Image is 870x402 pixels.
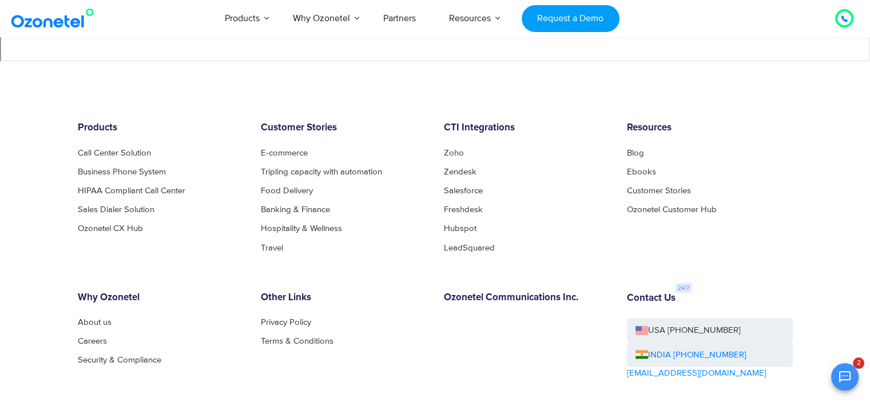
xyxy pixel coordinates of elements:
[444,168,476,176] a: Zendesk
[261,205,330,214] a: Banking & Finance
[78,205,154,214] a: Sales Dialer Solution
[444,292,610,303] h6: Ozonetel Communications Inc.
[261,317,311,326] a: Privacy Policy
[261,168,382,176] a: Tripling capacity with automation
[522,5,619,32] a: Request a Demo
[444,186,483,195] a: Salesforce
[78,317,112,326] a: About us
[627,186,691,195] a: Customer Stories
[261,122,427,134] h6: Customer Stories
[853,357,864,369] span: 2
[78,224,143,233] a: Ozonetel CX Hub
[627,122,793,134] h6: Resources
[444,149,464,157] a: Zoho
[261,186,313,195] a: Food Delivery
[635,326,648,335] img: us-flag.png
[635,350,648,359] img: ind-flag.png
[627,292,676,304] h6: Contact Us
[635,348,746,361] a: INDIA [PHONE_NUMBER]
[444,205,483,214] a: Freshdesk
[444,243,495,252] a: LeadSquared
[627,318,793,343] a: USA [PHONE_NUMBER]
[831,363,859,391] button: Open chat
[78,336,107,345] a: Careers
[444,122,610,134] h6: CTI Integrations
[78,355,161,364] a: Security & Compliance
[627,168,656,176] a: Ebooks
[261,336,333,345] a: Terms & Conditions
[261,224,342,233] a: Hospitality & Wellness
[627,205,717,214] a: Ozonetel Customer Hub
[261,292,427,303] h6: Other Links
[261,149,308,157] a: E-commerce
[78,122,244,134] h6: Products
[78,292,244,303] h6: Why Ozonetel
[627,149,644,157] a: Blog
[261,243,283,252] a: Travel
[78,186,185,195] a: HIPAA Compliant Call Center
[444,224,476,233] a: Hubspot
[78,168,166,176] a: Business Phone System
[78,149,151,157] a: Call Center Solution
